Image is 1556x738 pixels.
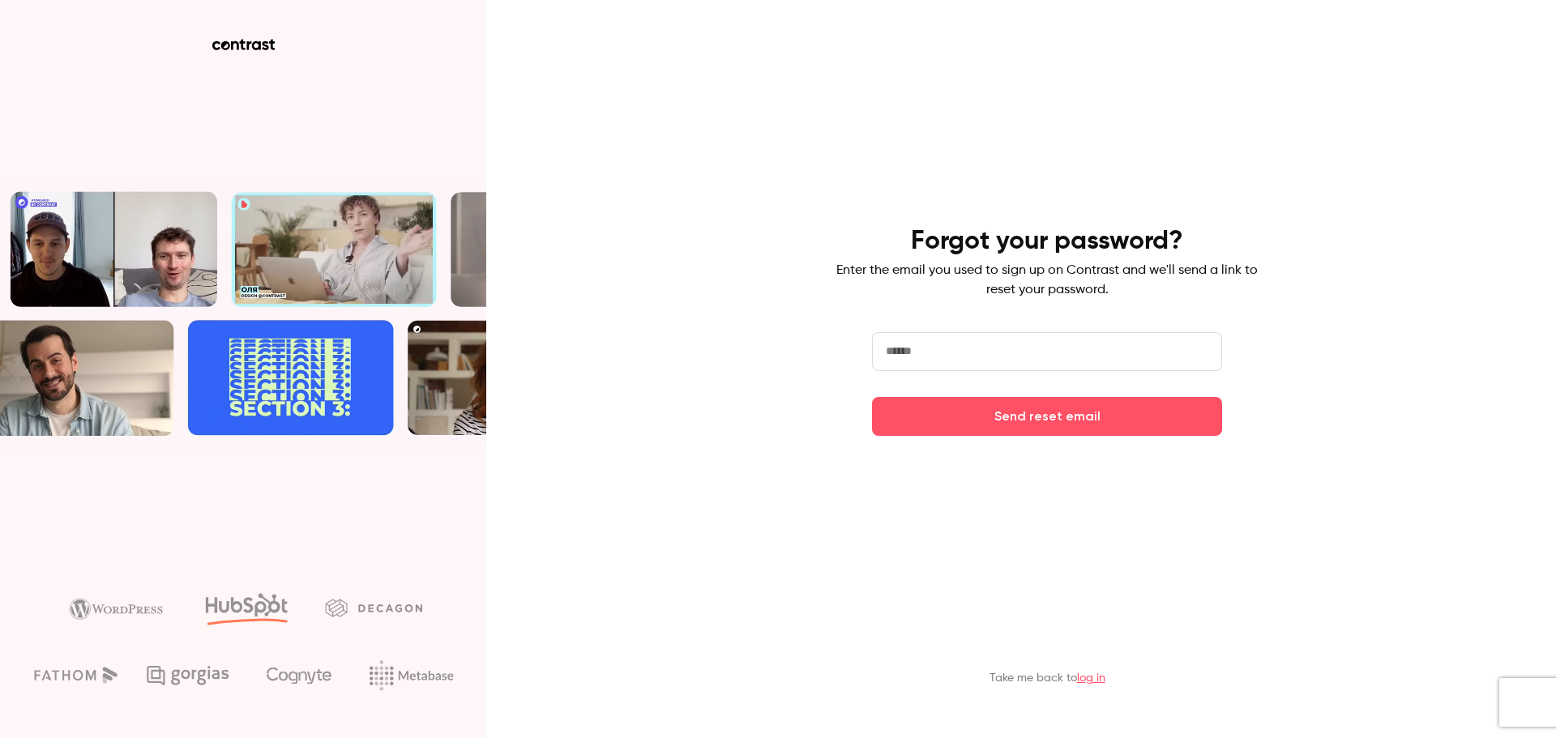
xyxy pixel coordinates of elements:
[911,225,1183,258] h4: Forgot your password?
[1077,672,1105,684] a: log in
[325,599,422,616] img: decagon
[990,670,1105,686] p: Take me back to
[836,261,1258,300] p: Enter the email you used to sign up on Contrast and we'll send a link to reset your password.
[872,397,1222,436] button: Send reset email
